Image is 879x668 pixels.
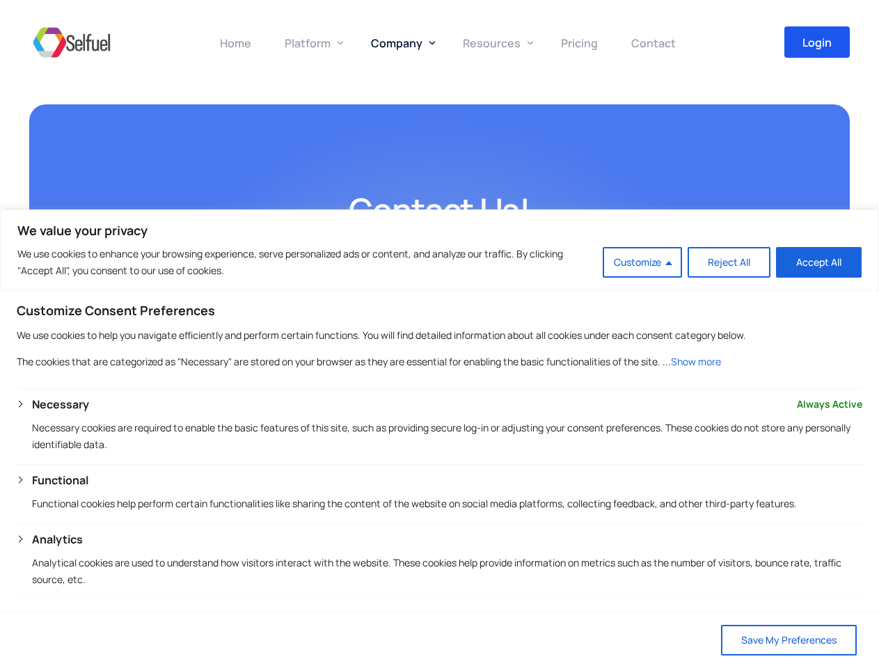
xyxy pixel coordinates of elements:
p: We use cookies to help you navigate efficiently and perform certain functions. You will find deta... [17,327,862,344]
img: Selfuel - Democratizing Innovation [29,22,114,63]
span: Contact [631,35,676,51]
button: Accept All [776,247,862,278]
p: Necessary cookies are required to enable the basic features of this site, such as providing secur... [32,420,862,453]
button: Show more [671,353,721,370]
span: Home [220,35,251,51]
button: Customize [603,247,682,278]
h2: Contact Us! [85,188,795,233]
button: Analytics [32,531,83,548]
span: Resources [463,35,521,51]
a: Login [784,26,850,58]
button: Necessary [32,396,89,413]
span: Platform [285,35,331,51]
button: Functional [32,472,88,488]
span: Pricing [561,35,598,51]
span: Company [371,35,422,51]
p: The cookies that are categorized as "Necessary" are stored on your browser as they are essential ... [17,353,862,370]
span: Customize Consent Preferences [17,302,215,319]
p: Analytical cookies are used to understand how visitors interact with the website. These cookies h... [32,555,862,588]
button: Reject All [688,247,770,278]
p: Functional cookies help perform certain functionalities like sharing the content of the website o... [32,495,862,512]
iframe: Chat Widget [647,518,879,668]
span: Always Active [797,396,862,413]
span: Login [802,37,832,48]
p: We use cookies to enhance your browsing experience, serve personalized ads or content, and analyz... [17,246,592,279]
p: We value your privacy [17,222,862,239]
